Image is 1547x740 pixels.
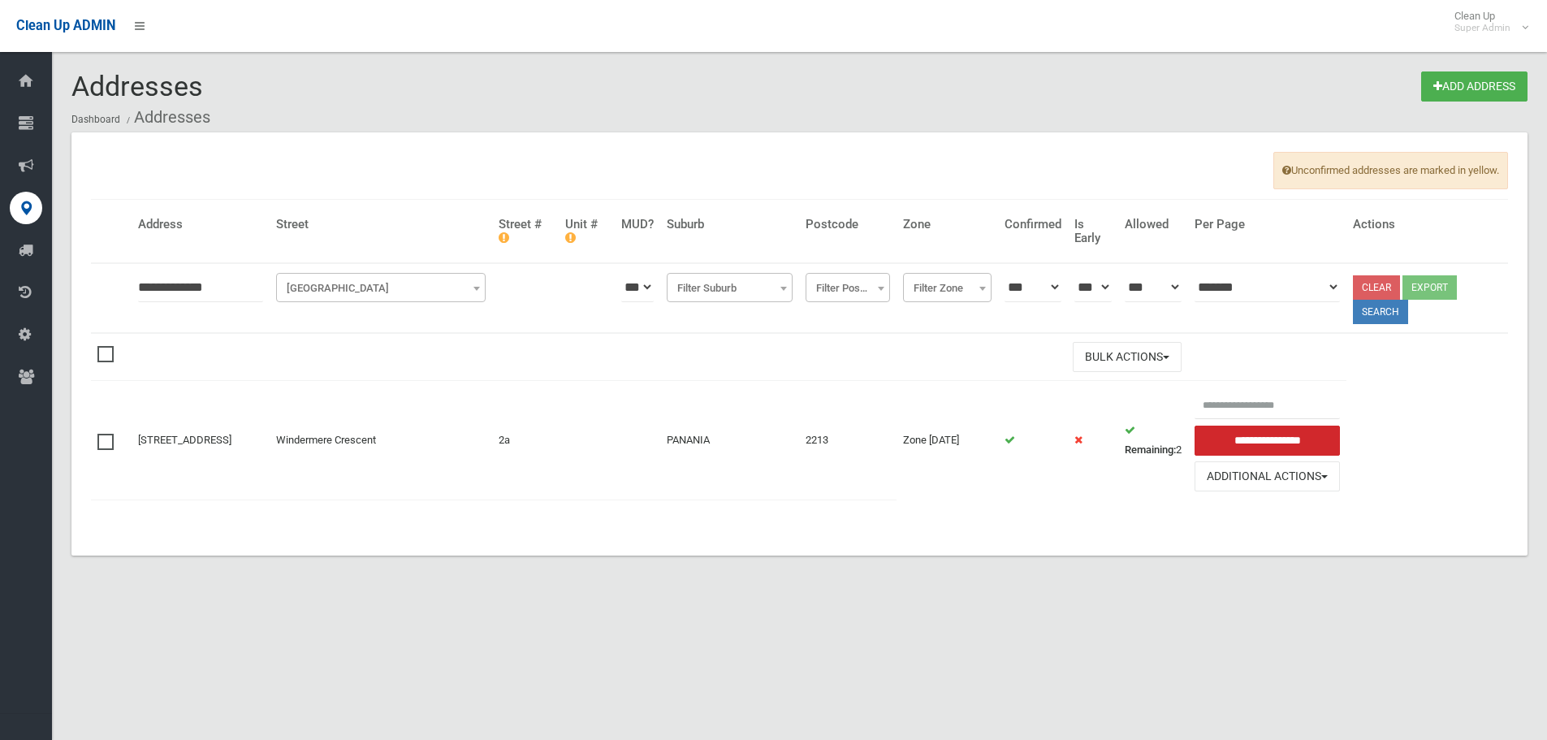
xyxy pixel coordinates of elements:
button: Bulk Actions [1073,342,1182,372]
td: 2a [492,381,559,500]
h4: Address [138,218,263,232]
h4: Street [276,218,485,232]
span: Filter Zone [907,277,987,300]
td: 2 [1118,381,1188,500]
button: Additional Actions [1195,461,1341,491]
span: Filter Suburb [667,273,793,302]
a: Clear [1353,275,1400,300]
li: Addresses [123,102,210,132]
a: Dashboard [71,114,120,125]
h4: Suburb [667,218,793,232]
button: Search [1353,300,1408,324]
td: 2213 [799,381,897,500]
span: Clean Up ADMIN [16,18,115,33]
h4: Zone [903,218,992,232]
span: Filter Suburb [671,277,789,300]
small: Super Admin [1454,22,1510,34]
span: Addresses [71,70,203,102]
h4: Postcode [806,218,890,232]
td: Zone [DATE] [897,381,998,500]
span: Filter Postcode [806,273,890,302]
a: Add Address [1421,71,1528,102]
h4: Allowed [1125,218,1182,232]
span: Filter Street [280,277,481,300]
h4: Confirmed [1005,218,1061,232]
strong: Remaining: [1125,444,1176,456]
h4: Street # [499,218,552,245]
span: Unconfirmed addresses are marked in yellow. [1273,152,1508,189]
span: Filter Street [276,273,485,302]
td: PANANIA [660,381,799,500]
h4: Per Page [1195,218,1341,232]
span: Filter Postcode [810,277,886,300]
h4: Unit # [565,218,608,245]
a: [STREET_ADDRESS] [138,434,231,446]
td: Windermere Crescent [270,381,491,500]
h4: Is Early [1074,218,1112,245]
h4: Actions [1353,218,1502,232]
span: Clean Up [1446,10,1527,34]
button: Export [1402,275,1457,300]
h4: MUD? [621,218,654,232]
span: Filter Zone [903,273,992,302]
